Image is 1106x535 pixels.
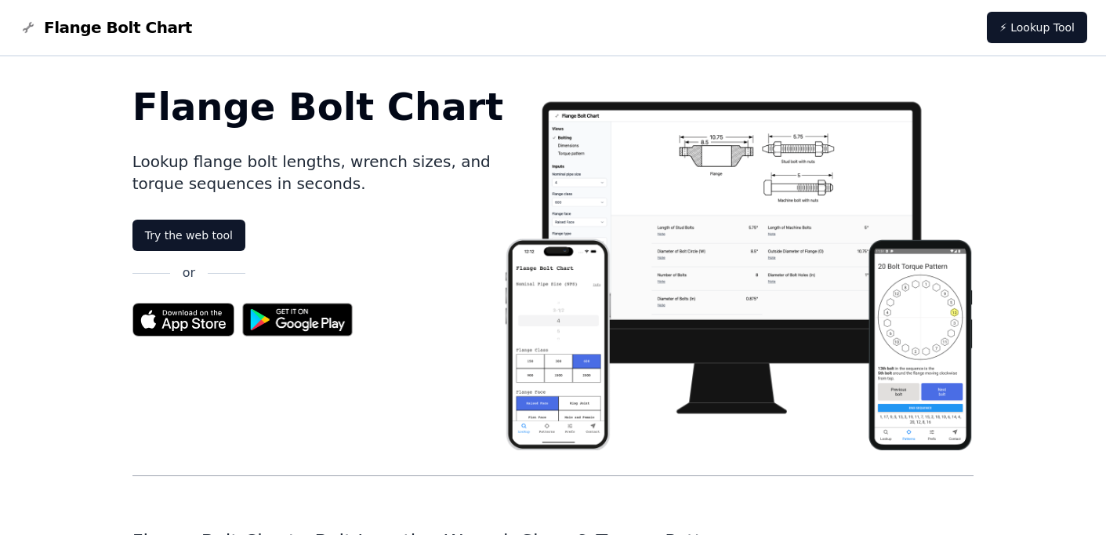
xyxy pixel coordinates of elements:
a: ⚡ Lookup Tool [987,12,1087,43]
p: or [183,264,195,282]
img: App Store badge for the Flange Bolt Chart app [132,303,234,337]
h1: Flange Bolt Chart [132,88,504,126]
span: Flange Bolt Chart [44,16,192,38]
p: Lookup flange bolt lengths, wrench sizes, and torque sequences in seconds. [132,151,504,195]
img: Flange bolt chart app screenshot [503,88,974,450]
a: Flange Bolt Chart LogoFlange Bolt Chart [19,16,192,38]
a: Try the web tool [132,220,245,251]
img: Flange Bolt Chart Logo [19,18,38,37]
img: Get it on Google Play [234,295,361,344]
